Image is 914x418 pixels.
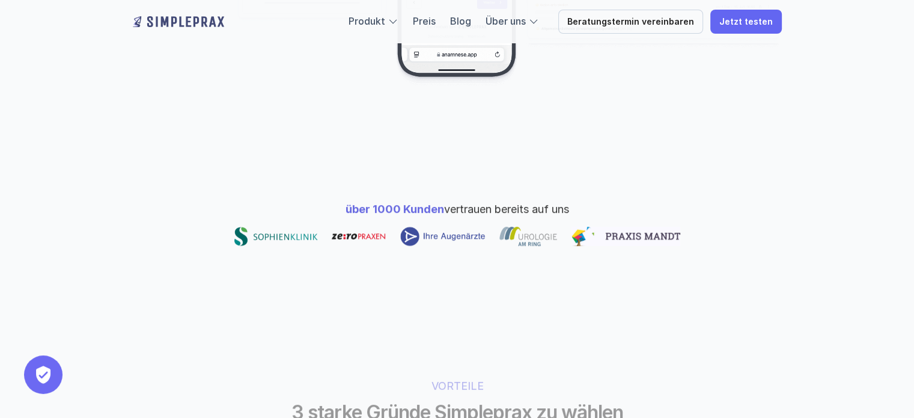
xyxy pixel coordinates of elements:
[346,203,444,215] span: über 1000 Kunden
[710,10,782,34] a: Jetzt testen
[269,378,645,394] p: VORTEILE
[349,15,385,27] a: Produkt
[450,15,471,27] a: Blog
[486,15,526,27] a: Über uns
[346,201,569,217] p: vertrauen bereits auf uns
[413,15,436,27] a: Preis
[719,17,773,27] p: Jetzt testen
[567,17,694,27] p: Beratungstermin vereinbaren
[558,10,703,34] a: Beratungstermin vereinbaren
